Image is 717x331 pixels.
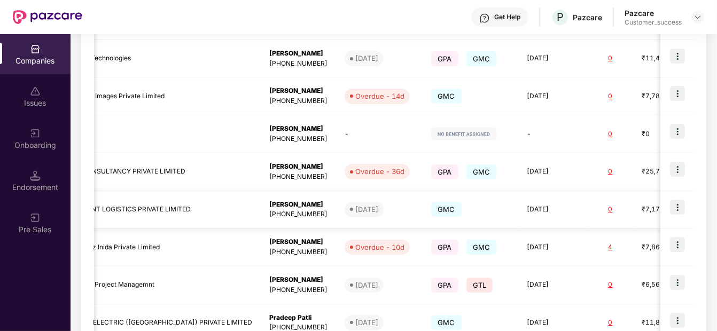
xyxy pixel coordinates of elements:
div: Overdue - 14d [355,91,404,101]
td: Proxce Technologies [59,40,261,78]
td: [DATE] [518,266,587,304]
div: [DATE] [355,204,378,215]
span: GMC [466,240,497,255]
div: [DATE] [355,53,378,64]
img: svg+xml;base64,PHN2ZyBpZD0iSGVscC0zMngzMiIgeG1sbnM9Imh0dHA6Ly93d3cudzMub3JnLzIwMDAvc3ZnIiB3aWR0aD... [479,13,490,23]
img: icon [670,237,685,252]
td: Nextgen Project Managemnt [59,266,261,304]
span: GPA [431,278,458,293]
img: svg+xml;base64,PHN2ZyB3aWR0aD0iMTQuNSIgaGVpZ2h0PSIxNC41IiB2aWV3Qm94PSIwIDAgMTYgMTYiIGZpbGw9Im5vbm... [30,170,41,181]
span: GMC [431,89,462,104]
div: [PERSON_NAME] [269,237,328,247]
div: 0 [596,129,625,139]
div: 0 [596,91,625,101]
div: [PERSON_NAME] [269,49,328,59]
div: [DATE] [355,317,378,328]
div: [PERSON_NAME] [269,162,328,172]
div: Overdue - 36d [355,166,404,177]
td: TNP CONSULTANCY PRIVATE LIMITED [59,153,261,191]
span: GMC [466,164,497,179]
div: [PHONE_NUMBER] [269,285,328,295]
img: icon [670,86,685,101]
span: P [557,11,564,23]
span: GPA [431,240,458,255]
div: Pazcare [625,8,682,18]
img: svg+xml;base64,PHN2ZyBpZD0iRHJvcGRvd24tMzJ4MzIiIHhtbG5zPSJodHRwOi8vd3d3LnczLm9yZy8yMDAwL3N2ZyIgd2... [693,13,702,21]
div: Pradeep Patli [269,313,328,323]
span: GPA [431,51,458,66]
td: [DATE] [518,77,587,115]
img: svg+xml;base64,PHN2ZyB4bWxucz0iaHR0cDovL3d3dy53My5vcmcvMjAwMC9zdmciIHdpZHRoPSIxMjIiIGhlaWdodD0iMj... [431,128,496,140]
td: GOSPRINT LOGISTICS PRIVATE LIMITED [59,191,261,229]
div: 0 [596,280,625,290]
div: [PHONE_NUMBER] [269,59,328,69]
img: svg+xml;base64,PHN2ZyBpZD0iQ29tcGFuaWVzIiB4bWxucz0iaHR0cDovL3d3dy53My5vcmcvMjAwMC9zdmciIHdpZHRoPS... [30,44,41,54]
div: [PHONE_NUMBER] [269,96,328,106]
img: svg+xml;base64,PHN2ZyBpZD0iSXNzdWVzX2Rpc2FibGVkIiB4bWxucz0iaHR0cDovL3d3dy53My5vcmcvMjAwMC9zdmciIH... [30,86,41,97]
img: icon [670,275,685,290]
span: GMC [431,202,462,217]
div: [PERSON_NAME] [269,86,328,96]
td: Pixstone Images Private Limited [59,77,261,115]
td: Cloudbyz Inida Private Limited [59,228,261,266]
div: Overdue - 10d [355,242,404,253]
img: icon [670,200,685,215]
img: svg+xml;base64,PHN2ZyB3aWR0aD0iMjAiIGhlaWdodD0iMjAiIHZpZXdCb3g9IjAgMCAyMCAyMCIgZmlsbD0ibm9uZSIgeG... [30,128,41,139]
div: ₹11,49,283.42 [642,53,695,64]
span: GMC [431,315,462,330]
div: [PERSON_NAME] [269,124,328,134]
td: [DATE] [518,40,587,78]
div: [PERSON_NAME] [269,200,328,210]
td: - [59,115,261,153]
img: svg+xml;base64,PHN2ZyB3aWR0aD0iMjAiIGhlaWdodD0iMjAiIHZpZXdCb3g9IjAgMCAyMCAyMCIgZmlsbD0ibm9uZSIgeG... [30,212,41,223]
div: 0 [596,53,625,64]
div: ₹6,56,834.02 [642,280,695,290]
span: GTL [466,278,493,293]
div: Pazcare [573,12,602,22]
div: ₹7,78,800 [642,91,695,101]
div: ₹7,86,246.98 [642,242,695,253]
div: Get Help [494,13,520,21]
span: GMC [466,51,497,66]
td: [DATE] [518,228,587,266]
div: 0 [596,204,625,215]
div: 4 [596,242,625,253]
img: icon [670,49,685,64]
td: [DATE] [518,153,587,191]
div: [DATE] [355,280,378,290]
div: [PHONE_NUMBER] [269,209,328,219]
img: icon [670,313,685,328]
div: 0 [596,167,625,177]
div: [PERSON_NAME] [269,275,328,285]
img: icon [670,162,685,177]
div: ₹7,17,555.64 [642,204,695,215]
td: [DATE] [518,191,587,229]
div: ₹11,84,718.82 [642,318,695,328]
div: Customer_success [625,18,682,27]
div: ₹0 [642,129,695,139]
td: - [518,115,587,153]
div: [PHONE_NUMBER] [269,247,328,257]
div: 0 [596,318,625,328]
span: GPA [431,164,458,179]
img: icon [670,124,685,139]
td: - [336,115,423,153]
img: New Pazcare Logo [13,10,82,24]
div: [PHONE_NUMBER] [269,134,328,144]
div: [PHONE_NUMBER] [269,172,328,182]
div: ₹25,71,598.78 [642,167,695,177]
